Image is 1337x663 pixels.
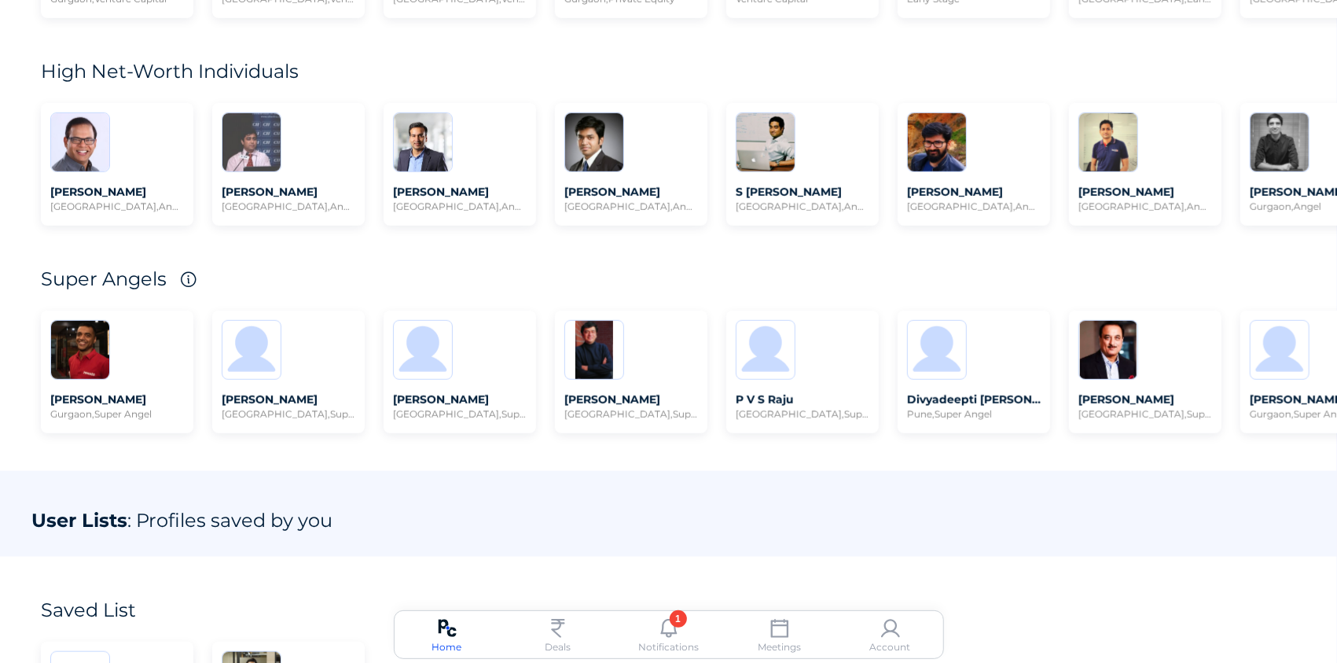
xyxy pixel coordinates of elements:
div: High Net-Worth Individuals [41,56,299,87]
span: Gurgaon , Super Angel [50,408,184,420]
img: 20220819173030009529 [51,113,109,171]
span: [PERSON_NAME] [222,392,355,407]
img: 20231226172041856649 [51,321,109,379]
img: meetings.svg [770,619,789,638]
img: 20190819153701088677 [222,113,281,171]
img: user.png [394,321,452,379]
span: : Profiles saved by you [127,509,332,532]
span: Pune , Super Angel [907,408,1041,420]
img: 20211209123242301952 [736,113,795,171]
span: [GEOGRAPHIC_DATA] , Super Angel [736,408,869,420]
span: [PERSON_NAME] [1078,392,1212,407]
img: user.png [908,321,966,379]
img: user.png [736,321,795,379]
span: [GEOGRAPHIC_DATA] , Super Angel [393,408,527,420]
img: pc-logo.svg [438,619,457,638]
span: [PERSON_NAME] [1078,185,1212,199]
span: [PERSON_NAME] [564,185,698,199]
span: [GEOGRAPHIC_DATA] , Super Angel [564,408,698,420]
img: 20211117173940305864.jpg [908,113,966,171]
span: [PERSON_NAME] [222,185,355,199]
div: Home [432,639,462,655]
span: [PERSON_NAME] [50,185,184,199]
img: account.svg [881,619,900,638]
div: Saved List [41,595,136,626]
span: [PERSON_NAME] [393,185,527,199]
img: user.png [222,321,281,379]
span: [GEOGRAPHIC_DATA] , Angel [222,201,355,212]
span: S [PERSON_NAME] [736,185,869,199]
span: [GEOGRAPHIC_DATA] , Angel [1078,201,1212,212]
img: user.png [1251,321,1309,379]
span: [GEOGRAPHIC_DATA] , Super Angel [1078,408,1212,420]
img: 20220324101636760543.jpg [394,113,452,171]
span: [GEOGRAPHIC_DATA] , Angel [393,201,527,212]
div: Notifications [638,639,699,655]
span: Divyadeepti [PERSON_NAME] [907,392,1041,407]
span: [PERSON_NAME] [50,392,184,407]
span: [PERSON_NAME] [907,185,1041,199]
img: 20220210105438224897 [1251,113,1309,171]
img: 20180427170927440248.jpg [565,321,623,379]
img: 20190910134203249387.JPG [1079,321,1137,379]
img: 20240213163925105114 [1079,113,1137,171]
div: Account [870,639,911,655]
span: [GEOGRAPHIC_DATA] , Super Angel [222,408,355,420]
img: notifications.svg [659,619,678,638]
span: [GEOGRAPHIC_DATA] , Angel [736,201,869,212]
span: [PERSON_NAME] [564,392,698,407]
span: [GEOGRAPHIC_DATA] , Angel [564,201,698,212]
img: 20221201162731432831 [565,113,623,171]
div: Super Angels [41,263,167,295]
img: currency-inr.svg [549,619,567,638]
span: [GEOGRAPHIC_DATA] , Angel [50,201,184,212]
span: [PERSON_NAME] [393,392,527,407]
div: User Lists [31,509,332,532]
div: Deals [545,639,571,655]
span: P V S Raju [736,392,869,407]
span: [GEOGRAPHIC_DATA] , Angel [907,201,1041,212]
div: Meetings [758,639,801,655]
